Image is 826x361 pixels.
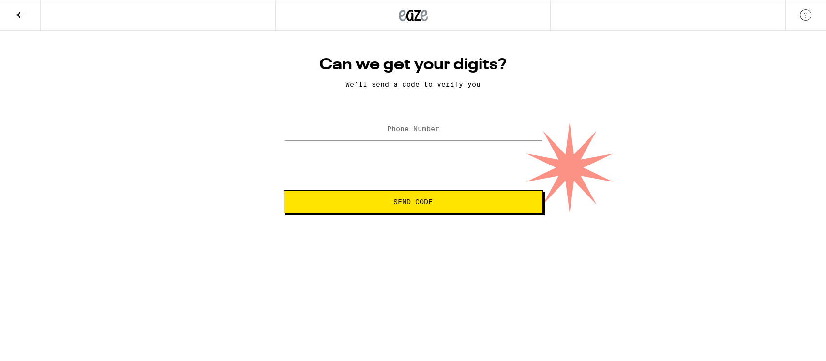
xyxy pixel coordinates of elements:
input: Phone Number [284,119,543,140]
iframe: Abre un widget desde donde se puede obtener más información [758,332,816,356]
span: Send Code [393,198,433,205]
label: Phone Number [387,125,439,133]
p: We'll send a code to verify you [284,80,543,88]
h1: Can we get your digits? [284,55,543,75]
button: Send Code [284,190,543,213]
